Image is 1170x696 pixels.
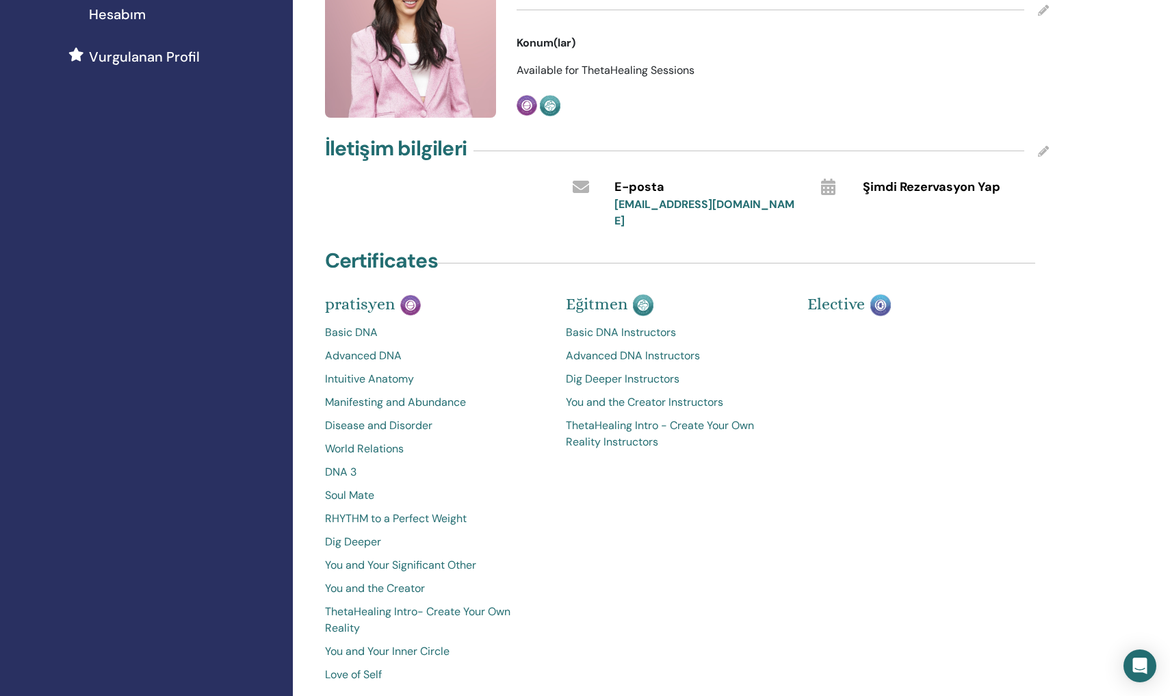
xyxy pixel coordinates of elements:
[614,179,664,196] span: E-posta
[325,580,546,597] a: You and the Creator
[89,47,200,67] span: Vurgulanan Profil
[325,557,546,573] a: You and Your Significant Other
[863,179,1000,196] span: Şimdi Rezervasyon Yap
[566,294,627,313] span: Eğitmen
[566,324,787,341] a: Basic DNA Instructors
[1123,649,1156,682] div: Open Intercom Messenger
[325,604,546,636] a: ThetaHealing Intro- Create Your Own Reality
[325,464,546,480] a: DNA 3
[325,294,395,313] span: pratisyen
[566,394,787,411] a: You and the Creator Instructors
[325,487,546,504] a: Soul Mate
[325,667,546,683] a: Love of Self
[325,394,546,411] a: Manifesting and Abundance
[566,371,787,387] a: Dig Deeper Instructors
[325,511,546,527] a: RHYTHM to a Perfect Weight
[89,4,146,25] span: Hesabım
[517,35,575,51] span: Konum(lar)
[325,417,546,434] a: Disease and Disorder
[566,417,787,450] a: ThetaHealing Intro - Create Your Own Reality Instructors
[807,294,865,313] span: Elective
[325,441,546,457] a: World Relations
[325,371,546,387] a: Intuitive Anatomy
[566,348,787,364] a: Advanced DNA Instructors
[614,197,794,228] a: [EMAIL_ADDRESS][DOMAIN_NAME]
[325,534,546,550] a: Dig Deeper
[325,643,546,660] a: You and Your Inner Circle
[325,324,546,341] a: Basic DNA
[325,248,438,273] h4: Certificates
[325,136,467,161] h4: İletişim bilgileri
[517,63,694,77] span: Available for ThetaHealing Sessions
[325,348,546,364] a: Advanced DNA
